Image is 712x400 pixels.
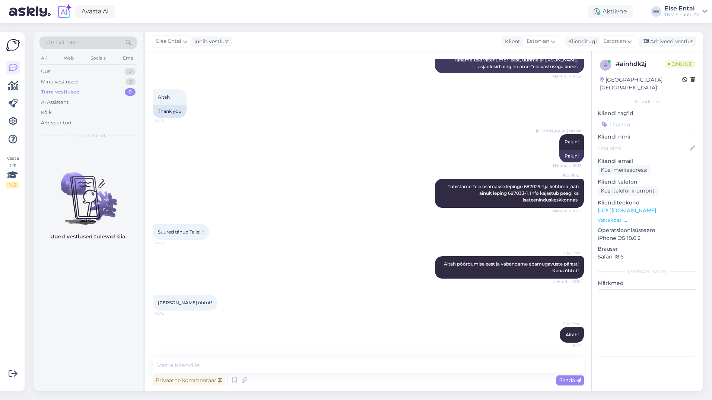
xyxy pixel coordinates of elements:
[155,311,183,317] span: 16:54
[554,250,582,256] span: Else Ental
[588,5,633,18] div: Aktiivne
[41,109,52,116] div: Kõik
[41,99,69,106] div: AI Assistent
[598,234,697,242] p: iPhone OS 18.6.2
[6,182,19,188] div: 1 / 3
[664,12,699,18] div: TKM Finants AS
[553,279,582,285] span: Nähtud ✓ 16:54
[191,38,229,45] div: juhib vestlust
[502,38,520,45] div: Klient
[553,208,582,214] span: Nähtud ✓ 16:53
[72,132,105,139] span: Tiimi vestlused
[616,60,665,69] div: # ainhdk2j
[554,343,582,349] span: 16:55
[553,73,582,79] span: Nähtud ✓ 16:22
[41,119,71,127] div: Arhiveeritud
[435,54,584,73] div: Täname Teid viitenumbri eest, uurime [PERSON_NAME] asjaolusid ning hoiame Teid vastusega kursis.
[158,300,212,305] span: [PERSON_NAME] õhtut!
[639,36,696,47] div: Arhiveeri vestlus
[604,62,607,68] span: a
[448,184,580,203] span: Tühistame Teie osamakse lepingu 687029-1 ja kehtima jääb ainult leping 687033-1. Info kajastub pe...
[6,155,19,188] div: Vaata siia
[121,53,137,63] div: Email
[153,105,187,118] div: Thank you
[598,109,697,117] p: Kliendi tag'id
[41,78,78,86] div: Minu vestlused
[444,261,580,273] span: Aitäh pöördumise eest ja vabandame ebamugavuste pärast! Kena õhtut!
[664,6,699,12] div: Else Ental
[125,78,136,86] div: 2
[566,332,579,337] span: Aitäh!
[664,6,708,18] a: Else EntalTKM Finants AS
[598,217,697,223] p: Vaata edasi ...
[598,226,697,234] p: Operatsioonisüsteem
[158,229,204,235] span: Suured tänud Teile!!!!
[598,157,697,165] p: Kliendi email
[598,144,689,152] input: Lisa nimi
[536,128,582,134] span: [PERSON_NAME] Heinat
[598,133,697,141] p: Kliendi nimi
[41,68,50,75] div: Uus
[598,245,697,253] p: Brauser
[50,233,127,241] p: Uued vestlused tulevad siia.
[6,38,20,52] img: Askly Logo
[559,377,581,384] span: Saada
[598,207,656,214] a: [URL][DOMAIN_NAME]
[41,88,80,96] div: Tiimi vestlused
[57,4,72,19] img: explore-ai
[62,53,75,63] div: Web
[598,199,697,207] p: Klienditeekond
[598,178,697,186] p: Kliendi telefon
[527,37,549,45] span: Estonian
[559,150,584,162] div: Palun!
[153,375,225,385] div: Privaatne kommentaar
[125,88,136,96] div: 0
[158,94,170,100] span: Aitäh
[651,6,661,17] div: EE
[665,60,695,68] span: Online
[39,53,48,63] div: All
[598,268,697,275] div: [PERSON_NAME]
[600,76,682,92] div: [GEOGRAPHIC_DATA], [GEOGRAPHIC_DATA]
[553,163,582,168] span: Nähtud ✓ 16:23
[565,139,579,145] span: Palun!
[34,159,143,226] img: No chats
[565,38,597,45] div: Klienditugi
[598,119,697,130] input: Lisa tag
[598,98,697,105] div: Kliendi info
[598,253,697,261] p: Safari 18.6
[598,279,697,287] p: Märkmed
[155,240,183,246] span: 16:53
[89,53,107,63] div: Socials
[598,165,651,175] div: Küsi meiliaadressi
[125,68,136,75] div: 0
[598,186,658,196] div: Küsi telefoninumbrit
[603,37,626,45] span: Estonian
[554,173,582,178] span: Else Ental
[554,321,582,327] span: Else Ental
[155,118,183,124] span: 16:23
[75,5,115,18] a: Avasta AI
[46,39,76,47] span: Otsi kliente
[156,37,181,45] span: Else Ental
